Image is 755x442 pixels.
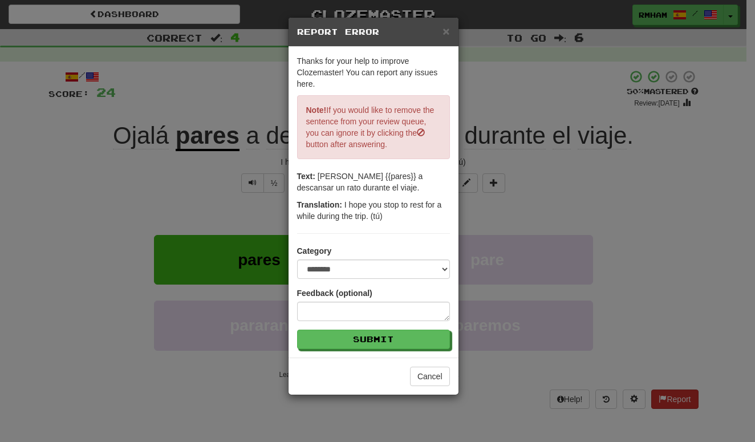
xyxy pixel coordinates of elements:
[443,25,449,38] span: ×
[297,26,450,38] h5: Report Error
[297,200,342,209] strong: Translation:
[297,55,450,90] p: Thanks for your help to improve Clozemaster! You can report any issues here.
[297,287,372,299] label: Feedback (optional)
[443,25,449,37] button: Close
[297,245,332,257] label: Category
[306,106,327,115] strong: Note!
[297,172,315,181] strong: Text:
[297,330,450,349] button: Submit
[297,95,450,159] p: If you would like to remove the sentence from your review queue, you can ignore it by clicking th...
[410,367,450,386] button: Cancel
[297,171,450,193] p: [PERSON_NAME] {{pares}} a descansar un rato durante el viaje.
[297,199,450,222] p: I hope you stop to rest for a while during the trip. (tú)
